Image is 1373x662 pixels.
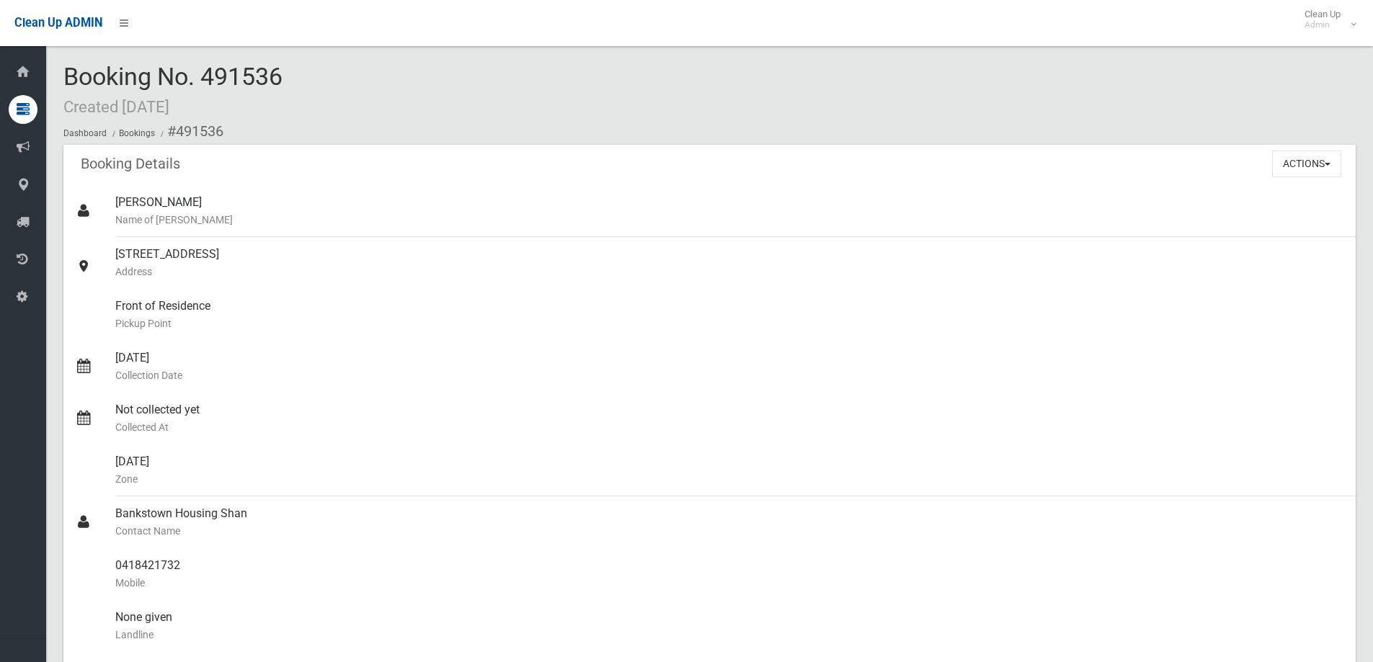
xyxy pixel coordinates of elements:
[115,393,1344,444] div: Not collected yet
[115,600,1344,652] div: None given
[115,626,1344,643] small: Landline
[115,522,1344,540] small: Contact Name
[115,263,1344,280] small: Address
[1305,19,1341,30] small: Admin
[63,62,283,118] span: Booking No. 491536
[115,367,1344,384] small: Collection Date
[1272,151,1341,177] button: Actions
[157,118,223,145] li: #491536
[115,185,1344,237] div: [PERSON_NAME]
[115,574,1344,591] small: Mobile
[115,315,1344,332] small: Pickup Point
[14,16,102,30] span: Clean Up ADMIN
[119,128,155,138] a: Bookings
[63,150,197,178] header: Booking Details
[1297,9,1355,30] span: Clean Up
[115,470,1344,488] small: Zone
[115,341,1344,393] div: [DATE]
[115,419,1344,436] small: Collected At
[115,289,1344,341] div: Front of Residence
[115,548,1344,600] div: 0418421732
[115,211,1344,228] small: Name of [PERSON_NAME]
[115,496,1344,548] div: Bankstown Housing Shan
[63,97,169,116] small: Created [DATE]
[63,128,107,138] a: Dashboard
[115,237,1344,289] div: [STREET_ADDRESS]
[115,444,1344,496] div: [DATE]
